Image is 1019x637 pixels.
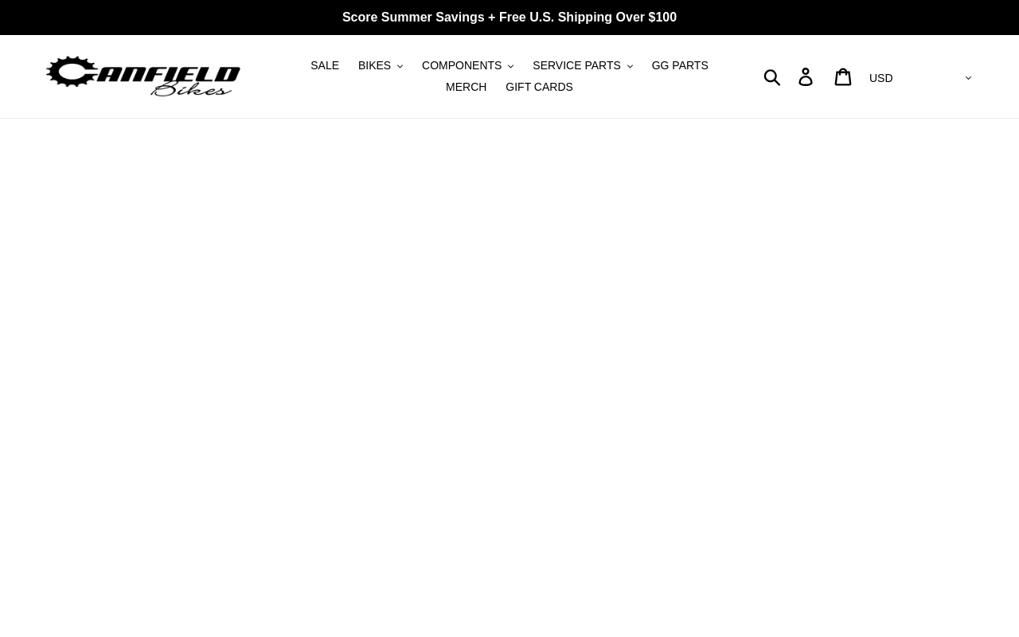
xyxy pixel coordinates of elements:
img: Canfield Bikes [44,52,243,102]
span: GG PARTS [652,59,709,72]
button: COMPONENTS [414,55,521,76]
button: SERVICE PARTS [525,55,640,76]
button: BIKES [350,55,411,76]
a: SALE [303,55,347,76]
span: SERVICE PARTS [533,59,620,72]
a: GIFT CARDS [498,76,581,98]
a: GG PARTS [644,55,716,76]
span: COMPONENTS [422,59,502,72]
span: SALE [310,59,339,72]
span: BIKES [358,59,391,72]
span: MERCH [446,80,486,94]
span: GIFT CARDS [506,80,573,94]
a: MERCH [438,76,494,98]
